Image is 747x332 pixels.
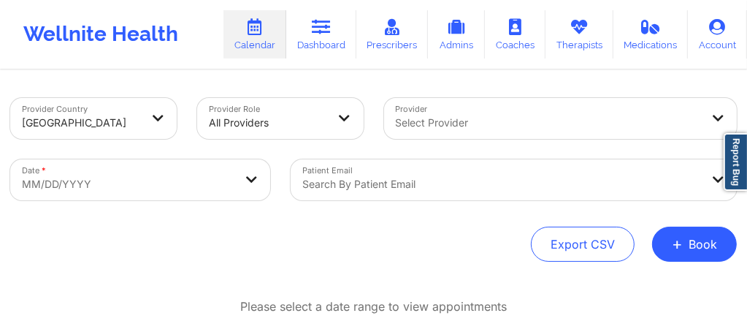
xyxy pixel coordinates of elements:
[240,298,507,315] p: Please select a date range to view appointments
[688,10,747,59] a: Account
[545,10,613,59] a: Therapists
[286,10,356,59] a: Dashboard
[22,107,140,139] div: [GEOGRAPHIC_DATA]
[672,240,683,248] span: +
[356,10,429,59] a: Prescribers
[724,133,747,191] a: Report Bug
[209,107,327,139] div: All Providers
[531,227,635,262] button: Export CSV
[428,10,485,59] a: Admins
[613,10,689,59] a: Medications
[652,227,737,262] button: +Book
[223,10,286,59] a: Calendar
[485,10,545,59] a: Coaches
